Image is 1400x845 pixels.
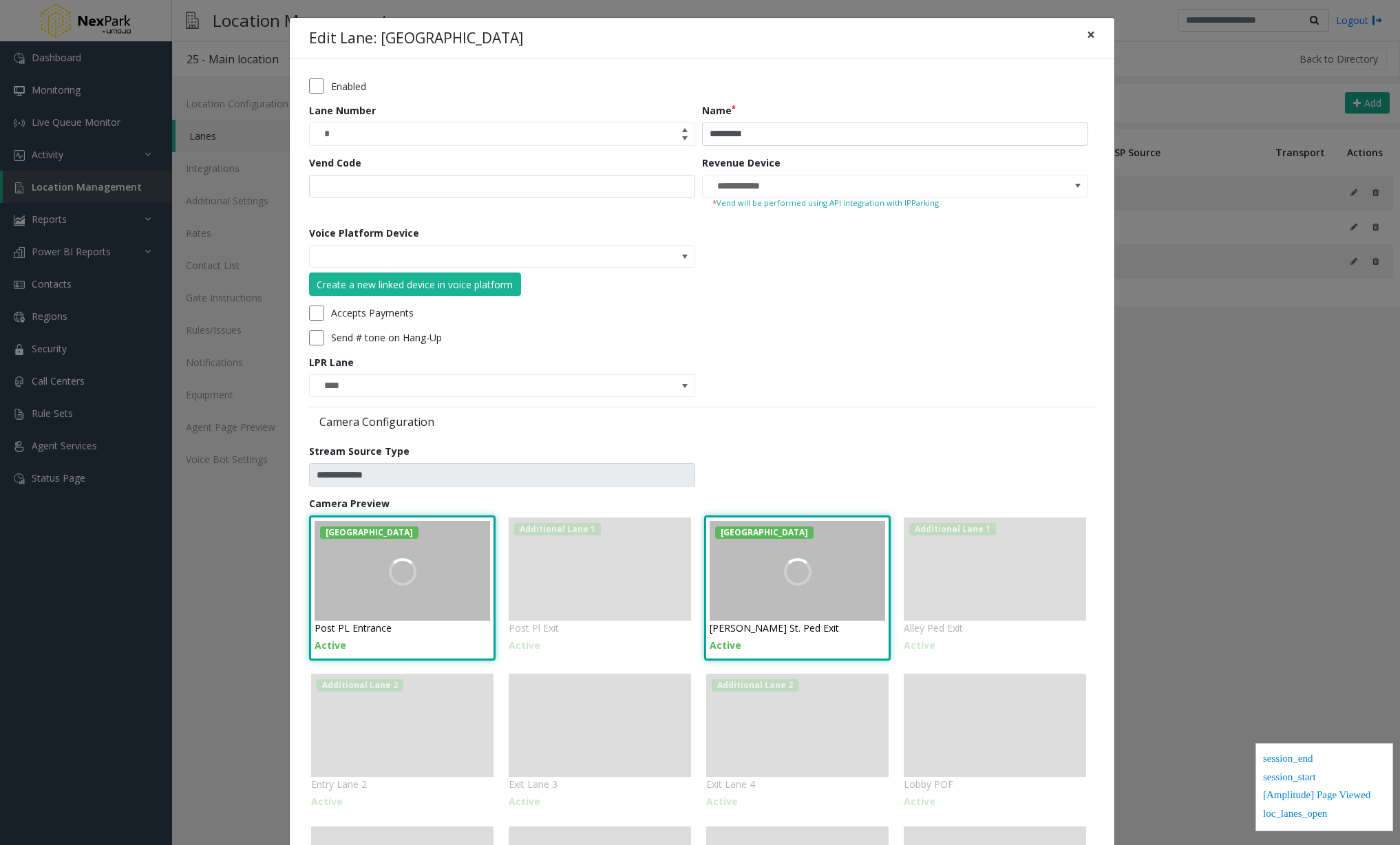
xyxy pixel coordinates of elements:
[509,621,691,635] p: Post Pl Exit
[331,306,414,320] label: Accepts Payments
[675,123,694,134] span: Increase value
[509,777,691,791] p: Exit Lane 3
[309,414,699,429] label: Camera Configuration
[706,794,889,809] p: Active
[331,330,442,345] label: Send # tone on Hang-Up
[315,621,490,635] p: Post PL Entrance
[311,777,494,791] p: Entry Lane 2
[509,517,691,621] img: camera-preview-placeholder.jpg
[317,277,513,292] div: Create a new linked device in voice platform
[320,526,418,539] span: [GEOGRAPHIC_DATA]
[1087,25,1095,44] span: ×
[904,794,1086,809] p: Active
[904,674,1086,777] img: camera-preview-placeholder.jpg
[706,777,889,791] p: Exit Lane 4
[309,355,354,370] label: LPR Lane
[309,156,361,170] label: Vend Code
[712,679,798,692] span: Additional Lane 2
[702,156,781,170] label: Revenue Device
[904,517,1086,621] img: camera-preview-placeholder.jpg
[706,674,889,777] img: camera-preview-placeholder.jpg
[710,521,885,621] img: camera-preview-placeholder.jpg
[315,521,490,621] img: camera-preview-placeholder.jpg
[1077,18,1105,52] button: Close
[315,638,490,652] p: Active
[509,794,691,809] p: Active
[509,638,691,652] p: Active
[311,674,494,777] img: camera-preview-placeholder.jpg
[1263,751,1386,769] div: session_end
[309,272,521,296] button: Create a new linked device in voice platform
[904,621,1086,635] p: Alley Ped Exit
[331,79,366,94] label: Enabled
[710,638,885,652] p: Active
[309,444,410,458] label: Stream Source Type
[904,777,1086,791] p: Lobby POF
[309,226,419,240] label: Voice Platform Device
[1263,769,1386,788] div: session_start
[309,28,523,50] h4: Edit Lane: [GEOGRAPHIC_DATA]
[909,523,996,535] span: Additional Lane 1
[1263,806,1386,824] div: loc_lanes_open
[710,621,885,635] p: [PERSON_NAME] St. Ped Exit
[715,526,814,539] span: [GEOGRAPHIC_DATA]
[712,197,1078,209] small: Vend will be performed using API integration with IPParking
[702,103,736,118] label: Name
[1263,787,1386,806] div: [Amplitude] Page Viewed
[309,496,390,511] label: Camera Preview
[904,638,1086,652] p: Active
[311,794,494,809] p: Active
[310,246,617,268] input: NO DATA FOUND
[514,523,601,535] span: Additional Lane 1
[309,103,376,118] label: Lane Number
[675,134,694,145] span: Decrease value
[509,674,691,777] img: camera-preview-placeholder.jpg
[317,679,403,692] span: Additional Lane 2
